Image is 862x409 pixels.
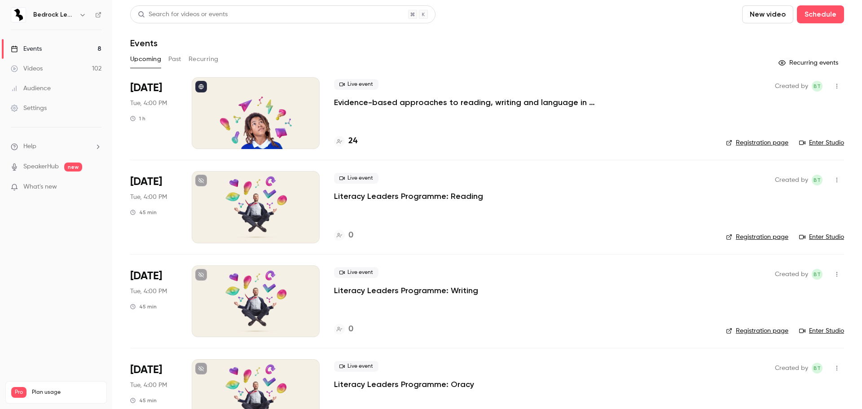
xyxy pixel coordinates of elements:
[775,175,808,185] span: Created by
[11,387,26,398] span: Pro
[814,81,821,92] span: BT
[814,269,821,280] span: BT
[138,10,228,19] div: Search for videos or events
[334,229,353,242] a: 0
[775,269,808,280] span: Created by
[726,326,788,335] a: Registration page
[742,5,793,23] button: New video
[334,79,378,90] span: Live event
[130,397,157,404] div: 45 min
[130,52,161,66] button: Upcoming
[130,99,167,108] span: Tue, 4:00 PM
[130,287,167,296] span: Tue, 4:00 PM
[130,265,177,337] div: Nov 11 Tue, 4:00 PM (Europe/London)
[130,193,167,202] span: Tue, 4:00 PM
[23,142,36,151] span: Help
[334,379,474,390] a: Literacy Leaders Programme: Oracy
[812,363,822,374] span: Ben Triggs
[11,8,26,22] img: Bedrock Learning
[11,44,42,53] div: Events
[130,269,162,283] span: [DATE]
[726,138,788,147] a: Registration page
[11,104,47,113] div: Settings
[774,56,844,70] button: Recurring events
[130,175,162,189] span: [DATE]
[348,135,357,147] h4: 24
[189,52,219,66] button: Recurring
[334,361,378,372] span: Live event
[11,64,43,73] div: Videos
[775,363,808,374] span: Created by
[334,97,603,108] a: Evidence-based approaches to reading, writing and language in 2025/26
[11,142,101,151] li: help-dropdown-opener
[812,175,822,185] span: Ben Triggs
[11,84,51,93] div: Audience
[799,138,844,147] a: Enter Studio
[775,81,808,92] span: Created by
[812,81,822,92] span: Ben Triggs
[348,323,353,335] h4: 0
[32,389,101,396] span: Plan usage
[334,267,378,278] span: Live event
[334,285,478,296] a: Literacy Leaders Programme: Writing
[130,171,177,243] div: Nov 4 Tue, 4:00 PM (Europe/London)
[334,135,357,147] a: 24
[130,209,157,216] div: 45 min
[130,38,158,48] h1: Events
[814,363,821,374] span: BT
[799,326,844,335] a: Enter Studio
[64,163,82,172] span: new
[799,233,844,242] a: Enter Studio
[23,162,59,172] a: SpeakerHub
[334,323,353,335] a: 0
[334,173,378,184] span: Live event
[812,269,822,280] span: Ben Triggs
[348,229,353,242] h4: 0
[130,381,167,390] span: Tue, 4:00 PM
[726,233,788,242] a: Registration page
[130,363,162,377] span: [DATE]
[334,191,483,202] a: Literacy Leaders Programme: Reading
[168,52,181,66] button: Past
[33,10,75,19] h6: Bedrock Learning
[23,182,57,192] span: What's new
[130,115,145,122] div: 1 h
[130,303,157,310] div: 45 min
[130,81,162,95] span: [DATE]
[130,77,177,149] div: Oct 7 Tue, 4:00 PM (Europe/London)
[797,5,844,23] button: Schedule
[814,175,821,185] span: BT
